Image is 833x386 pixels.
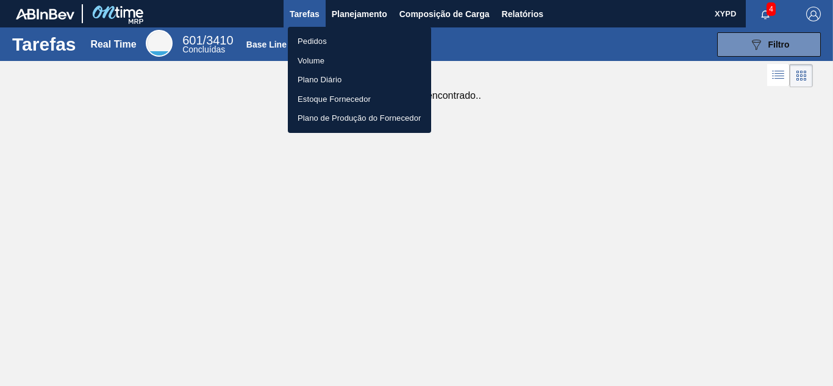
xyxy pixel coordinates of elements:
a: Estoque Fornecedor [288,90,431,109]
a: Plano Diário [288,70,431,90]
a: Plano de Produção do Fornecedor [288,109,431,128]
a: Pedidos [288,32,431,51]
a: Volume [288,51,431,71]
